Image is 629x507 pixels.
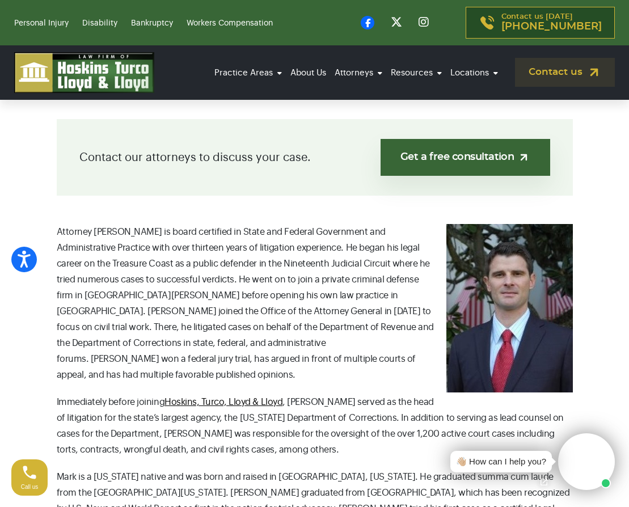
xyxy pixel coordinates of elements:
[381,139,550,176] a: Get a free consultation
[131,19,173,27] a: Bankruptcy
[466,7,615,39] a: Contact us [DATE][PHONE_NUMBER]
[164,398,282,407] a: Hoskins, Turco, Lloyd & Lloyd
[501,13,602,32] p: Contact us [DATE]
[187,19,273,27] a: Workers Compensation
[57,119,573,196] div: Contact our attorneys to discuss your case.
[332,57,385,88] a: Attorneys
[288,57,329,88] a: About Us
[21,484,39,490] span: Call us
[57,224,573,383] p: Attorney [PERSON_NAME] is board certified in State and Federal Government and Administrative Prac...
[518,151,530,163] img: arrow-up-right-light.svg
[57,394,573,458] p: Immediately before joining , [PERSON_NAME] served as the head of litigation for the state’s large...
[82,19,117,27] a: Disability
[448,57,501,88] a: Locations
[501,21,602,32] span: [PHONE_NUMBER]
[14,52,154,93] img: logo
[532,470,556,494] a: Open chat
[446,224,573,392] img: Mark Urban
[515,58,615,87] a: Contact us
[212,57,285,88] a: Practice Areas
[14,19,69,27] a: Personal Injury
[456,455,546,468] div: 👋🏼 How can I help you?
[388,57,445,88] a: Resources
